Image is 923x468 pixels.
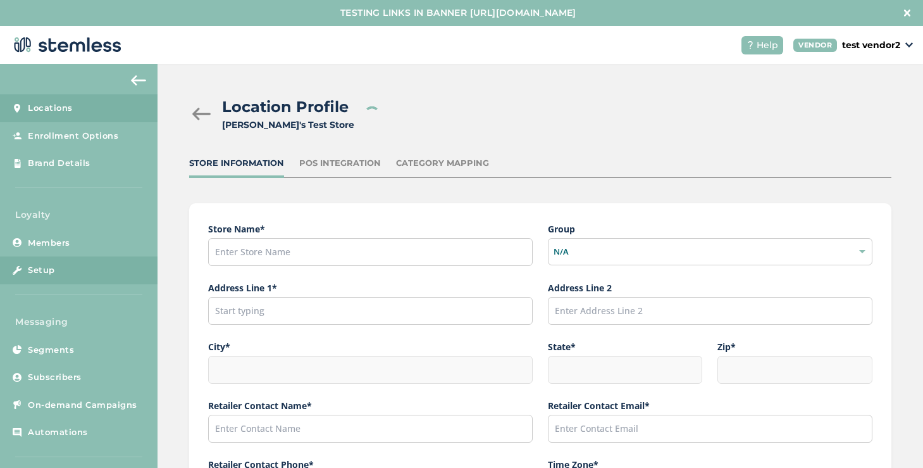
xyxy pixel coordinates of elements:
[299,157,381,170] div: POS Integration
[208,238,533,266] input: Enter Store Name
[28,264,55,277] span: Setup
[208,415,533,443] input: Enter Contact Name
[28,157,90,170] span: Brand Details
[860,407,923,468] iframe: Chat Widget
[28,237,70,250] span: Members
[717,340,872,353] label: Zip
[208,222,533,236] label: Store Name
[904,9,910,16] img: icon-close-white-1ed751a3.svg
[208,399,533,412] label: Retailer Contact Name
[189,157,284,170] div: Store Information
[905,42,913,47] img: icon_down-arrow-small-66adaf34.svg
[746,41,754,49] img: icon-help-white-03924b79.svg
[208,281,533,294] label: Address Line 1*
[208,340,533,353] label: City
[842,39,900,52] p: test vendor2
[548,222,872,236] label: Group
[548,238,872,266] div: N/A
[396,157,489,170] div: Category Mapping
[548,340,703,353] label: State
[28,426,88,439] span: Automations
[548,281,872,294] label: Address Line 2
[757,39,778,52] span: Help
[548,297,872,325] input: Enter Address Line 2
[222,118,354,132] div: [PERSON_NAME]'s Test Store
[793,39,837,52] div: VENDOR
[28,130,118,142] span: Enrollment Options
[28,399,137,412] span: On-demand Campaigns
[222,96,349,118] h2: Location Profile
[548,399,872,412] label: Retailer Contact Email
[548,415,872,443] input: Enter Contact Email
[131,75,146,85] img: icon-arrow-back-accent-c549486e.svg
[208,297,533,325] input: Start typing
[28,102,73,115] span: Locations
[28,344,74,357] span: Segments
[10,32,121,58] img: logo-dark-0685b13c.svg
[28,371,82,384] span: Subscribers
[13,6,904,20] label: TESTING LINKS IN BANNER [URL][DOMAIN_NAME]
